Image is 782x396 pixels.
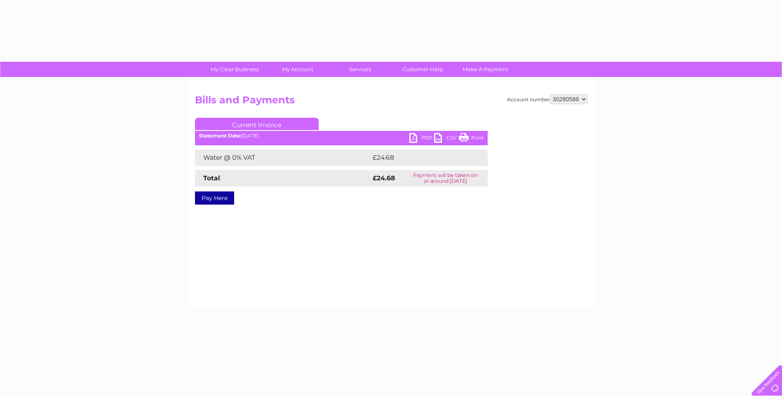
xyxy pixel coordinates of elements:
[459,133,484,145] a: Print
[203,174,220,182] strong: Total
[409,133,434,145] a: PDF
[195,94,587,110] h2: Bills and Payments
[389,62,457,77] a: Customer Help
[195,133,488,139] div: [DATE]
[326,62,394,77] a: Services
[451,62,519,77] a: Make A Payment
[195,118,319,130] a: Current Invoice
[434,133,459,145] a: CSV
[373,174,395,182] strong: £24.68
[195,149,371,166] td: Water @ 0% VAT
[195,191,234,205] a: Pay Here
[263,62,331,77] a: My Account
[507,94,587,104] div: Account number
[403,170,488,186] td: Payment will be taken on or around [DATE]
[199,133,242,139] b: Statement Date:
[201,62,269,77] a: My Clear Business
[371,149,472,166] td: £24.68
